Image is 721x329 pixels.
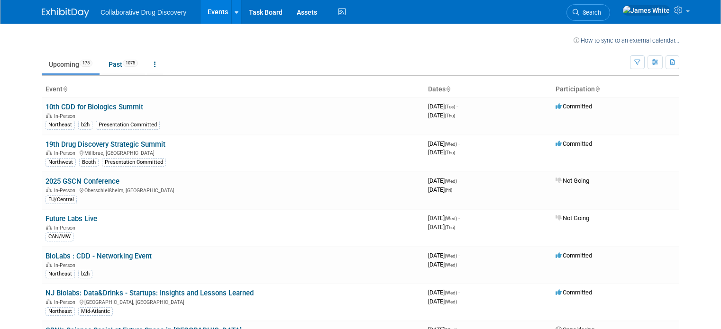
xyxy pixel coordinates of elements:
[46,140,165,149] a: 19th Drug Discovery Strategic Summit
[428,289,460,296] span: [DATE]
[428,298,457,305] span: [DATE]
[556,103,592,110] span: Committed
[63,85,67,93] a: Sort by Event Name
[428,261,457,268] span: [DATE]
[445,142,457,147] span: (Wed)
[445,178,457,184] span: (Wed)
[46,187,52,192] img: In-Person Event
[46,214,97,223] a: Future Labs Live
[445,253,457,258] span: (Wed)
[424,81,552,98] th: Dates
[579,9,601,16] span: Search
[102,158,166,167] div: Presentation Committed
[78,307,113,316] div: Mid-Atlantic
[54,150,78,156] span: In-Person
[46,232,73,241] div: CAN/MW
[456,103,458,110] span: -
[46,289,254,297] a: NJ Biolabs: Data&Drinks - Startups: Insights and Lessons Learned
[428,149,455,156] span: [DATE]
[445,104,455,109] span: (Tue)
[123,60,138,67] span: 1075
[46,177,119,186] a: 2025 GSCN Conference
[46,113,52,118] img: In-Person Event
[46,121,75,129] div: Northeast
[54,299,78,305] span: In-Person
[458,140,460,147] span: -
[100,9,186,16] span: Collaborative Drug Discovery
[428,140,460,147] span: [DATE]
[46,149,420,156] div: Millbrae, [GEOGRAPHIC_DATA]
[42,55,100,73] a: Upcoming175
[46,158,76,167] div: Northwest
[79,158,99,167] div: Booth
[42,8,89,18] img: ExhibitDay
[556,214,589,222] span: Not Going
[445,262,457,267] span: (Wed)
[428,252,460,259] span: [DATE]
[428,112,455,119] span: [DATE]
[54,262,78,268] span: In-Person
[552,81,679,98] th: Participation
[445,187,452,193] span: (Fri)
[458,214,460,222] span: -
[556,140,592,147] span: Committed
[445,225,455,230] span: (Thu)
[96,121,160,129] div: Presentation Committed
[556,177,589,184] span: Not Going
[458,177,460,184] span: -
[428,223,455,231] span: [DATE]
[80,60,92,67] span: 175
[46,307,75,316] div: Northeast
[54,187,78,194] span: In-Person
[445,290,457,295] span: (Wed)
[458,289,460,296] span: -
[445,150,455,155] span: (Thu)
[556,252,592,259] span: Committed
[428,177,460,184] span: [DATE]
[445,299,457,304] span: (Wed)
[622,5,670,16] img: James White
[46,103,143,111] a: 10th CDD for Biologics Summit
[574,37,679,44] a: How to sync to an external calendar...
[54,113,78,119] span: In-Person
[428,186,452,193] span: [DATE]
[428,214,460,222] span: [DATE]
[46,262,52,267] img: In-Person Event
[42,81,424,98] th: Event
[101,55,145,73] a: Past1075
[446,85,450,93] a: Sort by Start Date
[78,121,92,129] div: b2h
[445,113,455,118] span: (Thu)
[54,225,78,231] span: In-Person
[445,216,457,221] span: (Wed)
[46,196,77,204] div: EU/Central
[46,186,420,194] div: Oberschleißheim, [GEOGRAPHIC_DATA]
[46,270,75,278] div: Northeast
[78,270,92,278] div: b2h
[566,4,610,21] a: Search
[46,150,52,155] img: In-Person Event
[46,298,420,305] div: [GEOGRAPHIC_DATA], [GEOGRAPHIC_DATA]
[595,85,600,93] a: Sort by Participation Type
[46,299,52,304] img: In-Person Event
[556,289,592,296] span: Committed
[458,252,460,259] span: -
[46,225,52,230] img: In-Person Event
[46,252,152,260] a: BioLabs : CDD - Networking Event
[428,103,458,110] span: [DATE]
